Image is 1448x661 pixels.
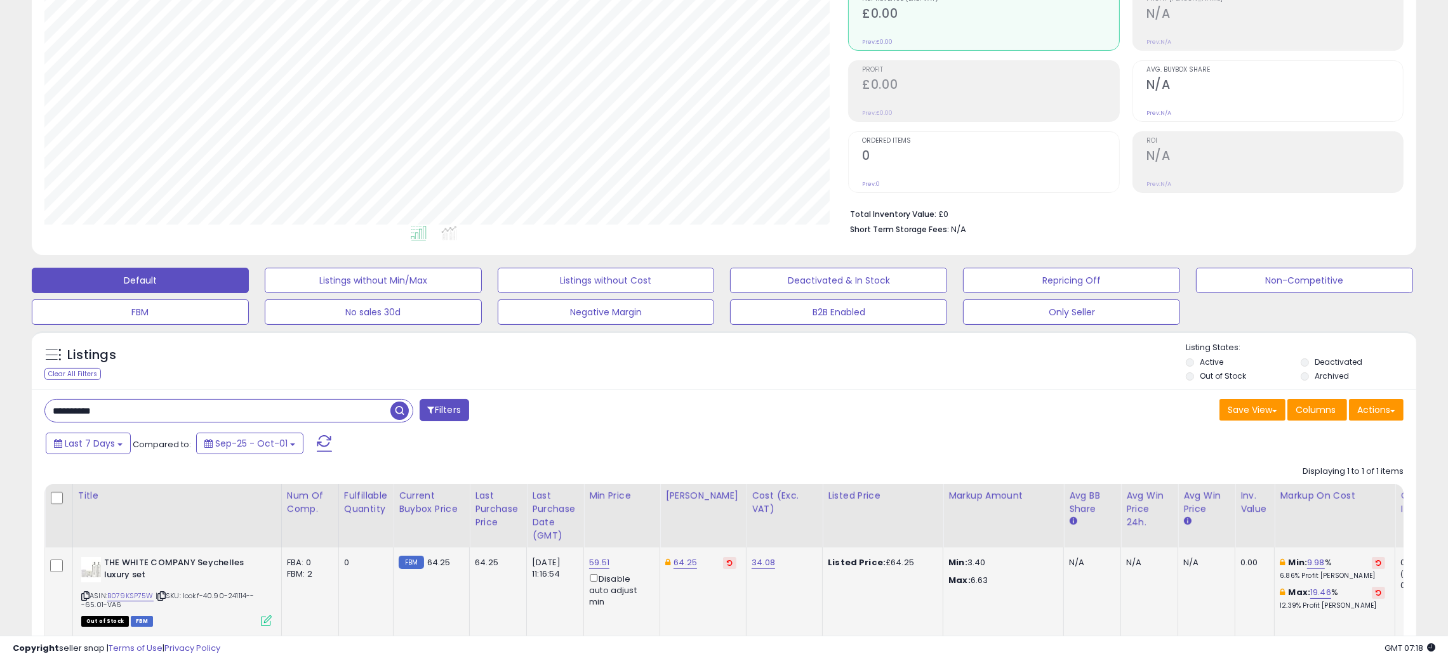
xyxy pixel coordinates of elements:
[81,557,101,582] img: 31GfVMQ59tL._SL40_.jpg
[862,148,1119,166] h2: 0
[1385,642,1435,654] span: 2025-10-10 07:18 GMT
[1146,180,1171,188] small: Prev: N/A
[1146,77,1403,95] h2: N/A
[164,642,220,654] a: Privacy Policy
[81,557,272,625] div: ASIN:
[109,642,163,654] a: Terms of Use
[81,616,129,627] span: All listings that are currently out of stock and unavailable for purchase on Amazon
[1307,556,1325,569] a: 9.98
[475,557,517,568] div: 64.25
[1280,572,1385,580] p: 6.86% Profit [PERSON_NAME]
[752,489,817,516] div: Cost (Exc. VAT)
[828,556,886,568] b: Listed Price:
[78,489,276,502] div: Title
[1400,569,1418,579] small: (0%)
[1146,6,1403,23] h2: N/A
[32,299,249,325] button: FBM
[133,438,191,450] span: Compared to:
[752,556,775,569] a: 34.08
[46,433,131,454] button: Last 7 Days
[287,557,329,568] div: FBA: 0
[1280,489,1390,502] div: Markup on Cost
[399,489,464,516] div: Current Buybox Price
[862,109,893,117] small: Prev: £0.00
[963,299,1180,325] button: Only Seller
[196,433,303,454] button: Sep-25 - Oct-01
[399,556,423,569] small: FBM
[1200,357,1223,367] label: Active
[215,437,288,450] span: Sep-25 - Oct-01
[532,557,574,580] div: [DATE] 11:16:54
[1400,489,1447,516] div: Ordered Items
[862,180,880,188] small: Prev: 0
[1183,557,1225,568] div: N/A
[1146,67,1403,74] span: Avg. Buybox Share
[1186,342,1416,354] p: Listing States:
[107,591,154,601] a: B079KSP75W
[589,572,650,608] div: Disable auto adjust min
[674,556,697,569] a: 64.25
[1289,556,1308,568] b: Min:
[665,489,741,502] div: [PERSON_NAME]
[1310,586,1331,599] a: 19.46
[1280,557,1385,580] div: %
[1069,516,1077,527] small: Avg BB Share.
[862,138,1119,145] span: Ordered Items
[13,643,220,655] div: seller snap | |
[948,575,1054,586] p: 6.63
[948,489,1058,502] div: Markup Amount
[427,556,451,568] span: 64.25
[498,268,715,293] button: Listings without Cost
[828,489,938,502] div: Listed Price
[1196,268,1413,293] button: Non-Competitive
[1200,370,1246,381] label: Out of Stock
[32,268,249,293] button: Default
[65,437,115,450] span: Last 7 Days
[1315,357,1362,367] label: Deactivated
[1126,557,1168,568] div: N/A
[475,489,521,529] div: Last Purchase Price
[951,223,966,235] span: N/A
[948,557,1054,568] p: 3.40
[44,368,101,380] div: Clear All Filters
[498,299,715,325] button: Negative Margin
[287,568,329,580] div: FBM: 2
[287,489,333,516] div: Num of Comp.
[1349,399,1404,421] button: Actions
[104,557,258,584] b: THE WHITE COMPANY Seychelles luxury set
[1275,484,1395,547] th: The percentage added to the cost of goods (COGS) that forms the calculator for Min & Max prices.
[862,77,1119,95] h2: £0.00
[13,642,59,654] strong: Copyright
[850,209,936,219] b: Total Inventory Value:
[1146,109,1171,117] small: Prev: N/A
[1126,489,1172,529] div: Avg Win Price 24h.
[828,557,933,568] div: £64.25
[589,489,654,502] div: Min Price
[850,206,1394,221] li: £0
[1069,489,1115,516] div: Avg BB Share
[67,346,116,364] h5: Listings
[1183,489,1230,516] div: Avg Win Price
[1146,148,1403,166] h2: N/A
[1146,38,1171,46] small: Prev: N/A
[1303,466,1404,478] div: Displaying 1 to 1 of 1 items
[1315,370,1349,381] label: Archived
[420,399,469,421] button: Filters
[1240,489,1269,516] div: Inv. value
[1280,601,1385,610] p: 12.39% Profit [PERSON_NAME]
[1069,557,1111,568] div: N/A
[344,557,383,568] div: 0
[1289,586,1311,598] b: Max:
[131,616,154,627] span: FBM
[532,489,578,542] div: Last Purchase Date (GMT)
[1296,403,1336,416] span: Columns
[344,489,388,516] div: Fulfillable Quantity
[850,224,949,235] b: Short Term Storage Fees:
[963,268,1180,293] button: Repricing Off
[1146,138,1403,145] span: ROI
[1280,587,1385,610] div: %
[1219,399,1285,421] button: Save View
[862,67,1119,74] span: Profit
[948,556,967,568] strong: Min:
[730,268,947,293] button: Deactivated & In Stock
